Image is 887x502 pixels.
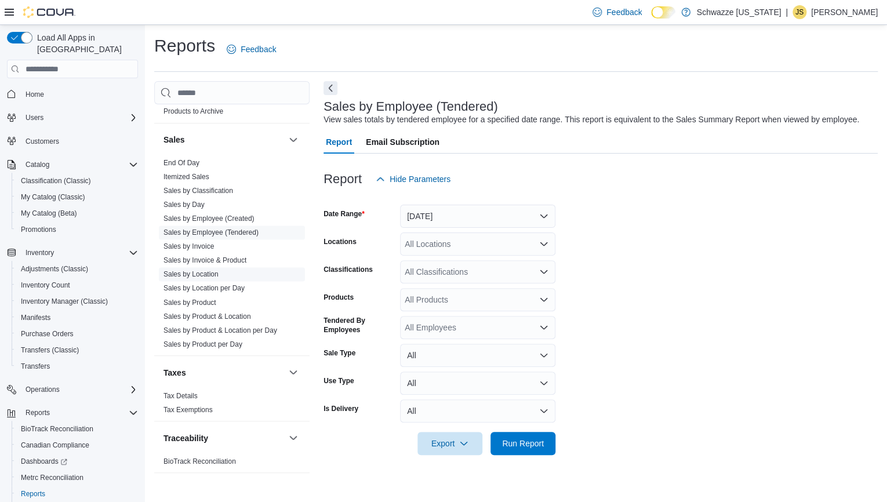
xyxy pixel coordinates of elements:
[163,187,233,195] a: Sales by Classification
[696,5,781,19] p: Schwazze [US_STATE]
[400,399,555,423] button: All
[323,100,498,114] h3: Sales by Employee (Tendered)
[16,223,61,237] a: Promotions
[21,406,138,420] span: Reports
[12,205,143,221] button: My Catalog (Beta)
[16,311,138,325] span: Manifests
[163,391,198,399] a: Tax Details
[21,176,91,185] span: Classification (Classic)
[16,294,112,308] a: Inventory Manager (Classic)
[323,404,358,413] label: Is Delivery
[16,311,55,325] a: Manifests
[154,454,310,472] div: Traceability
[2,381,143,398] button: Operations
[424,432,475,455] span: Export
[539,323,548,332] button: Open list of options
[21,246,138,260] span: Inventory
[163,214,255,223] a: Sales by Employee (Created)
[163,228,259,237] span: Sales by Employee (Tendered)
[163,405,213,413] a: Tax Exemptions
[2,85,143,102] button: Home
[21,441,89,450] span: Canadian Compliance
[21,383,138,396] span: Operations
[21,313,50,322] span: Manifests
[12,293,143,310] button: Inventory Manager (Classic)
[21,406,54,420] button: Reports
[2,133,143,150] button: Customers
[12,470,143,486] button: Metrc Reconciliation
[26,248,54,257] span: Inventory
[163,134,284,145] button: Sales
[163,432,208,443] h3: Traceability
[417,432,482,455] button: Export
[12,486,143,502] button: Reports
[163,107,223,115] a: Products to Archive
[163,270,219,278] a: Sales by Location
[163,340,242,348] a: Sales by Product per Day
[16,327,138,341] span: Purchase Orders
[16,206,82,220] a: My Catalog (Beta)
[12,277,143,293] button: Inventory Count
[2,157,143,173] button: Catalog
[16,359,54,373] a: Transfers
[21,362,50,371] span: Transfers
[12,358,143,374] button: Transfers
[21,209,77,218] span: My Catalog (Beta)
[12,310,143,326] button: Manifests
[163,366,284,378] button: Taxes
[154,388,310,421] div: Taxes
[12,173,143,189] button: Classification (Classic)
[651,6,675,19] input: Dark Mode
[12,421,143,437] button: BioTrack Reconciliation
[163,173,209,181] a: Itemized Sales
[12,261,143,277] button: Adjustments (Classic)
[21,134,64,148] a: Customers
[2,405,143,421] button: Reports
[21,225,56,234] span: Promotions
[21,246,59,260] button: Inventory
[16,438,138,452] span: Canadian Compliance
[21,111,48,125] button: Users
[163,172,209,181] span: Itemized Sales
[26,408,50,417] span: Reports
[502,438,544,449] span: Run Report
[16,262,93,276] a: Adjustments (Classic)
[23,6,75,18] img: Cova
[400,205,555,228] button: [DATE]
[326,130,352,154] span: Report
[366,130,439,154] span: Email Subscription
[163,432,284,443] button: Traceability
[588,1,646,24] a: Feedback
[21,345,79,355] span: Transfers (Classic)
[16,359,138,373] span: Transfers
[16,294,138,308] span: Inventory Manager (Classic)
[811,5,878,19] p: [PERSON_NAME]
[16,422,98,436] a: BioTrack Reconciliation
[26,160,49,169] span: Catalog
[539,267,548,277] button: Open list of options
[26,113,43,122] span: Users
[323,293,354,302] label: Products
[163,158,199,168] span: End Of Day
[371,168,455,191] button: Hide Parameters
[241,43,276,55] span: Feedback
[16,223,138,237] span: Promotions
[16,174,138,188] span: Classification (Classic)
[163,284,245,292] a: Sales by Location per Day
[16,454,138,468] span: Dashboards
[163,298,216,306] a: Sales by Product
[163,366,186,378] h3: Taxes
[163,200,205,209] span: Sales by Day
[539,295,548,304] button: Open list of options
[26,385,60,394] span: Operations
[21,134,138,148] span: Customers
[21,329,74,339] span: Purchase Orders
[154,34,215,57] h1: Reports
[2,245,143,261] button: Inventory
[16,343,138,357] span: Transfers (Classic)
[16,174,96,188] a: Classification (Classic)
[323,114,859,126] div: View sales totals by tendered employee for a specified date range. This report is equivalent to t...
[21,158,54,172] button: Catalog
[154,156,310,355] div: Sales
